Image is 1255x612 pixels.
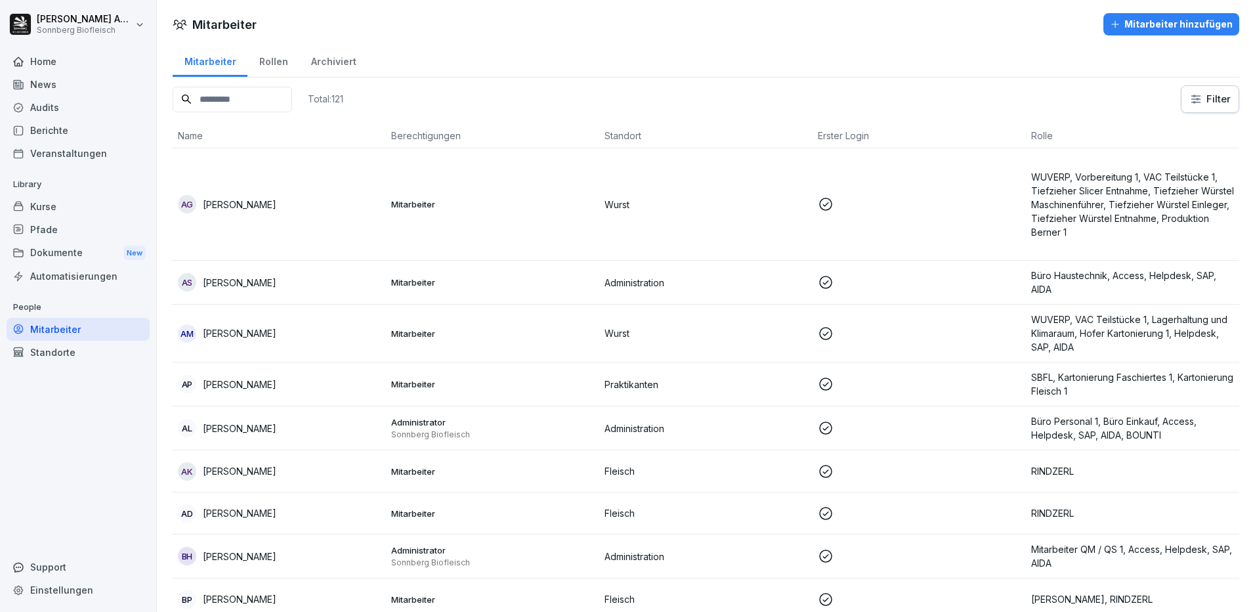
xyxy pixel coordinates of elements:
[178,324,196,343] div: AM
[173,123,386,148] th: Name
[192,16,257,33] h1: Mitarbeiter
[178,419,196,437] div: AL
[7,218,150,241] a: Pfade
[1031,464,1234,478] p: RINDZERL
[7,241,150,265] a: DokumenteNew
[605,276,807,290] p: Administration
[7,265,150,288] a: Automatisierungen
[7,241,150,265] div: Dokumente
[7,50,150,73] a: Home
[7,297,150,318] p: People
[605,506,807,520] p: Fleisch
[391,328,594,339] p: Mitarbeiter
[391,544,594,556] p: Administrator
[1031,170,1234,239] p: WUVERP, Vorbereitung 1, VAC Teilstücke 1, Tiefzieher Slicer Entnahme, Tiefzieher Würstel Maschine...
[1031,542,1234,570] p: Mitarbeiter QM / QS 1, Access, Helpdesk, SAP, AIDA
[7,318,150,341] a: Mitarbeiter
[391,508,594,519] p: Mitarbeiter
[7,341,150,364] a: Standorte
[605,326,807,340] p: Wurst
[203,422,276,435] p: [PERSON_NAME]
[605,550,807,563] p: Administration
[391,378,594,390] p: Mitarbeiter
[605,198,807,211] p: Wurst
[1031,269,1234,296] p: Büro Haustechnik, Access, Helpdesk, SAP, AIDA
[247,43,299,77] a: Rollen
[178,590,196,609] div: BP
[391,466,594,477] p: Mitarbeiter
[7,73,150,96] a: News
[37,14,133,25] p: [PERSON_NAME] Anibas
[1031,370,1234,398] p: SBFL, Kartonierung Faschiertes 1, Kartonierung Fleisch 1
[1110,17,1233,32] div: Mitarbeiter hinzufügen
[203,550,276,563] p: [PERSON_NAME]
[178,504,196,523] div: AD
[7,579,150,601] a: Einstellungen
[203,592,276,606] p: [PERSON_NAME]
[203,326,276,340] p: [PERSON_NAME]
[308,93,343,105] p: Total: 121
[1031,414,1234,442] p: Büro Personal 1, Büro Einkauf, Access, Helpdesk, SAP, AIDA, BOUNTI
[813,123,1026,148] th: Erster Login
[7,96,150,119] a: Audits
[37,26,133,35] p: Sonnberg Biofleisch
[178,273,196,292] div: AS
[123,246,146,261] div: New
[1031,313,1234,354] p: WUVERP, VAC Teilstücke 1, Lagerhaltung und Klimaraum, Hofer Kartonierung 1, Helpdesk, SAP, AIDA
[1103,13,1239,35] button: Mitarbeiter hinzufügen
[391,198,594,210] p: Mitarbeiter
[203,276,276,290] p: [PERSON_NAME]
[1181,86,1239,112] button: Filter
[391,276,594,288] p: Mitarbeiter
[7,119,150,142] a: Berichte
[173,43,247,77] a: Mitarbeiter
[299,43,368,77] a: Archiviert
[7,195,150,218] a: Kurse
[605,592,807,606] p: Fleisch
[7,556,150,579] div: Support
[203,506,276,520] p: [PERSON_NAME]
[391,429,594,440] p: Sonnberg Biofleisch
[386,123,599,148] th: Berechtigungen
[599,123,813,148] th: Standort
[203,464,276,478] p: [PERSON_NAME]
[1189,93,1231,106] div: Filter
[203,198,276,211] p: [PERSON_NAME]
[391,557,594,568] p: Sonnberg Biofleisch
[178,375,196,393] div: AP
[605,464,807,478] p: Fleisch
[178,195,196,213] div: AG
[203,378,276,391] p: [PERSON_NAME]
[605,378,807,391] p: Praktikanten
[7,174,150,195] p: Library
[1031,506,1234,520] p: RINDZERL
[178,462,196,481] div: AK
[7,142,150,165] a: Veranstaltungen
[391,416,594,428] p: Administrator
[1031,592,1234,606] p: [PERSON_NAME], RINDZERL
[605,422,807,435] p: Administration
[391,594,594,605] p: Mitarbeiter
[1026,123,1239,148] th: Rolle
[178,547,196,565] div: BH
